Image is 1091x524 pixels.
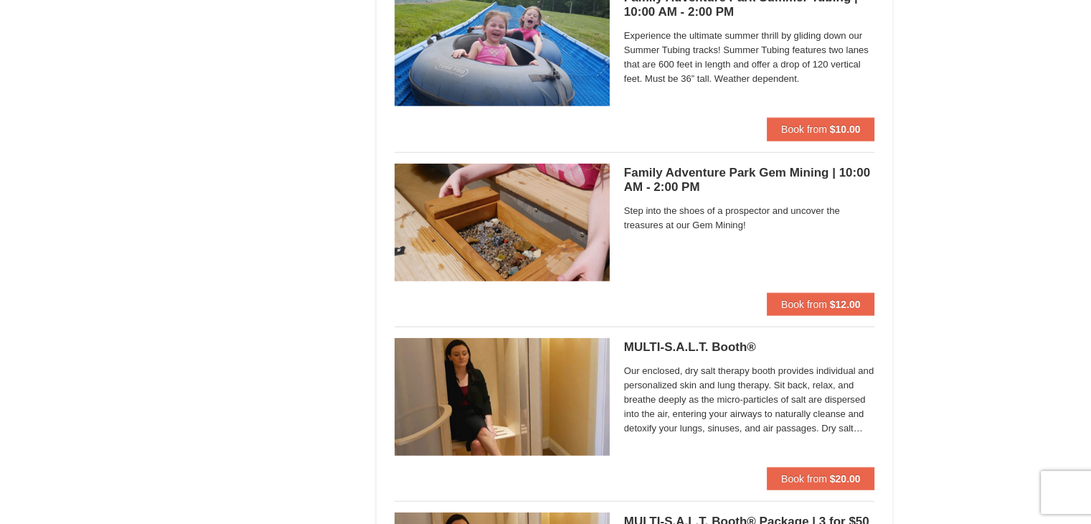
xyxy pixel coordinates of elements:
[624,340,875,355] h5: MULTI-S.A.L.T. Booth®
[781,473,827,485] span: Book from
[767,467,875,490] button: Book from $20.00
[624,166,875,195] h5: Family Adventure Park Gem Mining | 10:00 AM - 2:00 PM
[830,473,861,485] strong: $20.00
[395,338,610,456] img: 6619873-480-72cc3260.jpg
[830,299,861,310] strong: $12.00
[767,293,875,316] button: Book from $12.00
[624,204,875,233] span: Step into the shoes of a prospector and uncover the treasures at our Gem Mining!
[781,123,827,135] span: Book from
[767,118,875,141] button: Book from $10.00
[395,164,610,281] img: 6619925-24-0b64ce4e.JPG
[781,299,827,310] span: Book from
[830,123,861,135] strong: $10.00
[624,364,875,436] span: Our enclosed, dry salt therapy booth provides individual and personalized skin and lung therapy. ...
[624,29,875,86] span: Experience the ultimate summer thrill by gliding down our Summer Tubing tracks! Summer Tubing fea...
